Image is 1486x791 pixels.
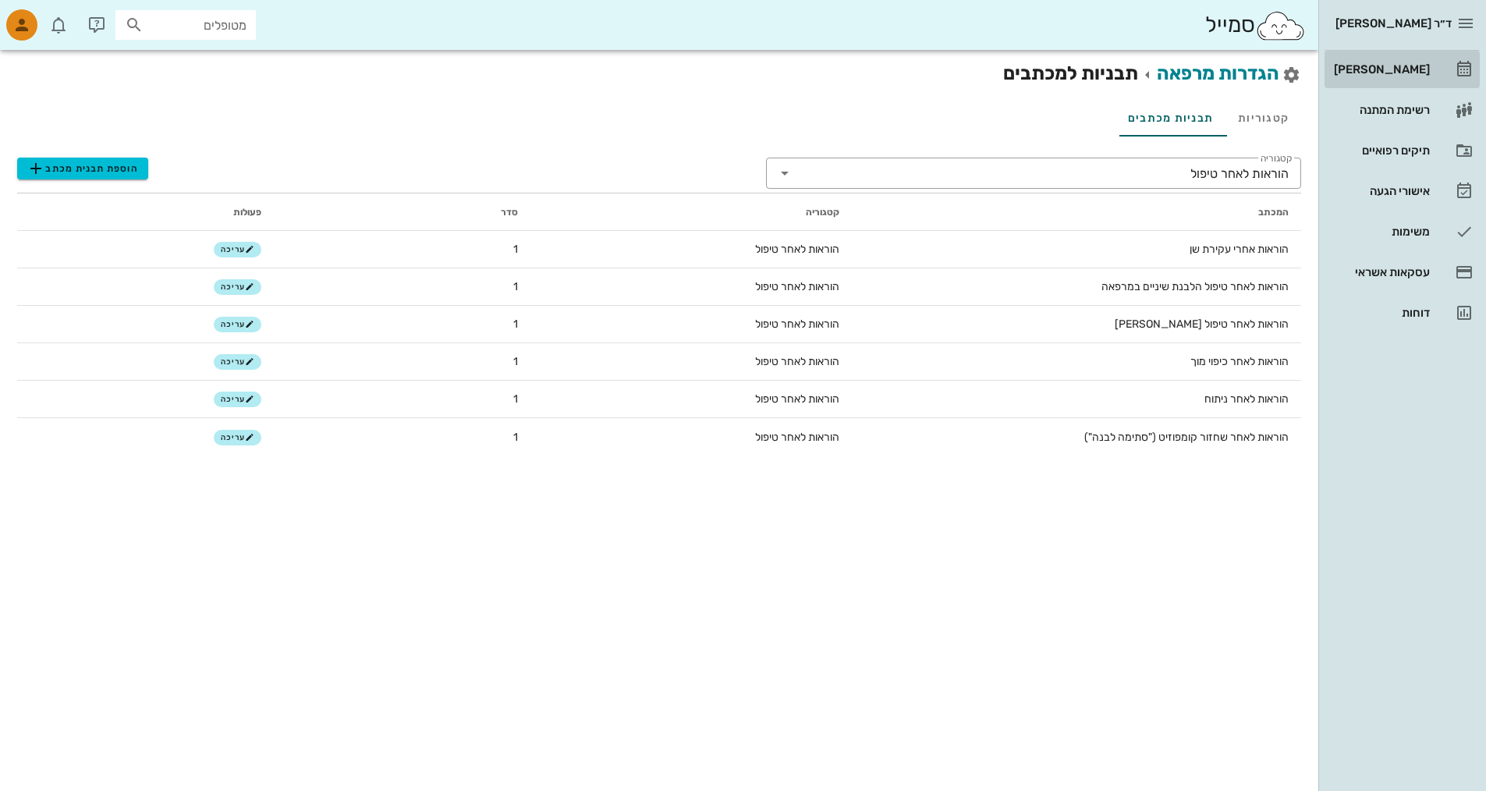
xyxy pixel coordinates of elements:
label: קטגוריה [1261,153,1293,165]
td: הוראות לאחר ניתוח [852,381,1301,418]
td: הוראות לאחר טיפול [530,231,852,268]
td: 1 [274,381,530,418]
td: הוראות לאחר טיפול הלבנת שיניים במרפאה [852,268,1301,306]
td: הוראות לאחר כיפוי מוך [852,343,1301,381]
td: 1 [274,343,530,381]
th: קטגוריה: לא ממוין. לחץ למיון לפי סדר עולה. הפעל למיון עולה. [530,193,852,231]
button: הוספת תבנית מכתב [17,158,148,179]
td: הוראות לאחר טיפול [530,343,852,381]
span: סדר [501,207,518,218]
th: פעולות [17,193,274,231]
th: סדר: לא ממוין. לחץ למיון לפי סדר עולה. הפעל למיון עולה. [274,193,530,231]
a: תבניות מכתבים [1115,99,1225,137]
div: [PERSON_NAME] [1331,63,1430,76]
a: תיקים רפואיים [1325,132,1480,169]
span: קטגוריה [806,207,839,218]
img: SmileCloud logo [1255,10,1306,41]
span: עריכה [221,433,254,442]
button: עריכה [214,430,261,445]
a: משימות [1325,213,1480,250]
td: הוראות לאחר שחזור קומפוזיט ("סתימה לבנה") [852,418,1301,456]
td: 1 [274,231,530,268]
button: עריכה [214,279,261,295]
a: [PERSON_NAME] [1325,51,1480,88]
a: דוחות [1325,294,1480,332]
div: סמייל [1205,9,1306,42]
a: רשימת המתנה [1325,91,1480,129]
span: פעולות [233,207,261,218]
span: הוספת תבנית מכתב [27,159,138,178]
span: ד״ר [PERSON_NAME] [1335,16,1452,30]
div: אישורי הגעה [1331,185,1430,197]
h2: תבניות למכתבים [1003,59,1301,87]
div: רשימת המתנה [1331,104,1430,116]
a: אישורי הגעה [1325,172,1480,210]
button: עריכה [214,392,261,407]
td: 1 [274,268,530,306]
td: הוראות לאחר טיפול [PERSON_NAME] [852,306,1301,343]
span: עריכה [221,357,254,367]
span: עריכה [221,245,254,254]
td: הוראות לאחר טיפול [530,306,852,343]
td: הוראות לאחר טיפול [530,268,852,306]
span: תג [46,12,55,22]
span: המכתב [1258,207,1289,218]
span: עריכה [221,395,254,404]
span: עריכה [221,320,254,329]
th: המכתב: לא ממוין. לחץ למיון לפי סדר עולה. הפעל למיון עולה. [852,193,1301,231]
button: עריכה [214,242,261,257]
a: קטגוריות [1225,99,1301,137]
td: 1 [274,418,530,456]
td: 1 [274,306,530,343]
td: הוראות לאחר טיפול [530,418,852,456]
button: עריכה [214,317,261,332]
div: דוחות [1331,307,1430,319]
a: עסקאות אשראי [1325,254,1480,291]
div: עסקאות אשראי [1331,266,1430,278]
div: משימות [1331,225,1430,238]
td: הוראות אחרי עקירת שן [852,231,1301,268]
div: קטגוריההוראות לאחר טיפול [766,158,1301,189]
a: הגדרות מרפאה [1157,62,1279,84]
span: עריכה [221,282,254,292]
div: תיקים רפואיים [1331,144,1430,157]
td: הוראות לאחר טיפול [530,381,852,418]
button: עריכה [214,354,261,370]
div: הוראות לאחר טיפול [1190,167,1289,181]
